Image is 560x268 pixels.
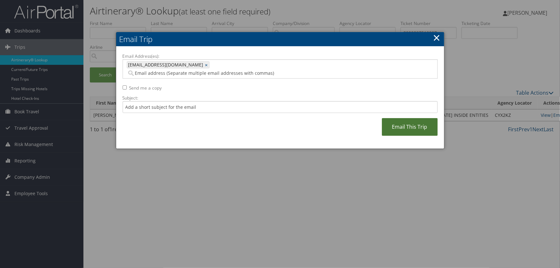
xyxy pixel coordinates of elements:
a: × [433,31,441,44]
h2: Email Trip [116,32,444,46]
a: × [205,62,209,68]
a: Email This Trip [382,118,438,136]
label: Send me a copy [129,85,162,91]
input: Email address (Separate multiple email addresses with commas) [127,70,358,76]
input: Add a short subject for the email [123,101,438,113]
label: Email Address(es): [123,53,438,59]
span: [EMAIL_ADDRESS][DOMAIN_NAME] [127,62,203,68]
label: Subject: [123,95,438,101]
